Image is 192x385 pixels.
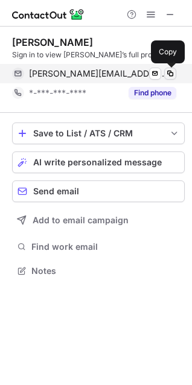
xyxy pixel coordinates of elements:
button: Notes [12,262,185,279]
button: save-profile-one-click [12,122,185,144]
span: Send email [33,186,79,196]
button: Add to email campaign [12,209,185,231]
img: ContactOut v5.3.10 [12,7,85,22]
div: Sign in to view [PERSON_NAME]’s full profile [12,49,185,60]
button: Send email [12,180,185,202]
button: AI write personalized message [12,151,185,173]
button: Reveal Button [129,87,176,99]
span: Notes [31,266,180,276]
button: Find work email [12,238,185,255]
span: Find work email [31,241,180,252]
span: [PERSON_NAME][EMAIL_ADDRESS][DOMAIN_NAME] [29,68,167,79]
div: Save to List / ATS / CRM [33,129,164,138]
span: Add to email campaign [33,215,129,225]
span: AI write personalized message [33,157,162,167]
div: [PERSON_NAME] [12,36,93,48]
